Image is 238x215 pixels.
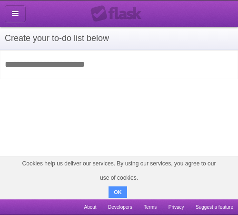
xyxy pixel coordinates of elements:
a: Developers [108,199,132,215]
a: Terms [144,199,157,215]
div: Flask [90,5,148,22]
a: Suggest a feature [196,199,233,215]
a: About [84,199,96,215]
button: OK [109,186,127,198]
h1: Create your to-do list below [5,32,233,45]
span: Cookies help us deliver our services. By using our services, you agree to our use of cookies. [10,156,228,185]
a: Privacy [169,199,184,215]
